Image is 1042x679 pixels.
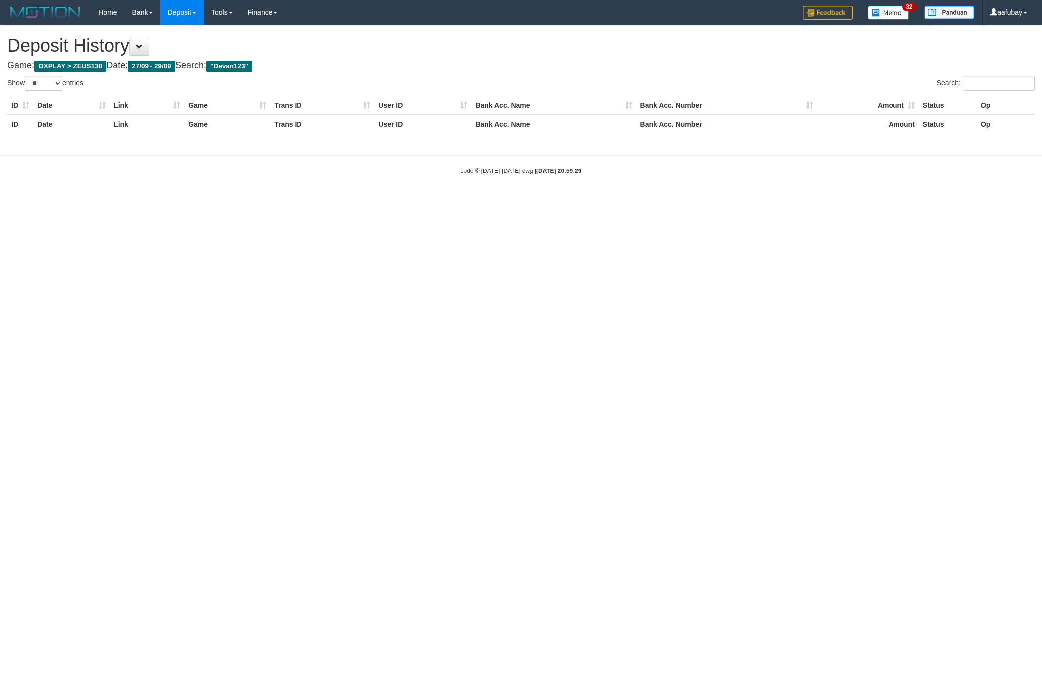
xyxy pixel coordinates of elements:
[919,96,977,115] th: Status
[636,115,817,133] th: Bank Acc. Number
[34,61,106,72] span: OXPLAY > ZEUS138
[110,115,184,133] th: Link
[184,115,270,133] th: Game
[25,76,62,91] select: Showentries
[817,96,919,115] th: Amount
[902,2,916,11] span: 32
[33,115,110,133] th: Date
[817,115,919,133] th: Amount
[7,36,1035,56] h1: Deposit History
[206,61,252,72] span: "Devan123"
[919,115,977,133] th: Status
[461,168,582,174] small: code © [DATE]-[DATE] dwg |
[964,76,1035,91] input: Search:
[374,115,471,133] th: User ID
[536,168,581,174] strong: [DATE] 20:59:29
[184,96,270,115] th: Game
[270,115,374,133] th: Trans ID
[270,96,374,115] th: Trans ID
[924,6,974,19] img: panduan.png
[7,115,33,133] th: ID
[7,61,1035,71] h4: Game: Date: Search:
[33,96,110,115] th: Date
[868,6,909,20] img: Button%20Memo.svg
[128,61,175,72] span: 27/09 - 29/09
[110,96,184,115] th: Link
[7,76,83,91] label: Show entries
[7,96,33,115] th: ID
[977,96,1035,115] th: Op
[471,115,636,133] th: Bank Acc. Name
[803,6,853,20] img: Feedback.jpg
[7,5,83,20] img: MOTION_logo.png
[374,96,471,115] th: User ID
[471,96,636,115] th: Bank Acc. Name
[937,76,1035,91] label: Search:
[636,96,817,115] th: Bank Acc. Number
[977,115,1035,133] th: Op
